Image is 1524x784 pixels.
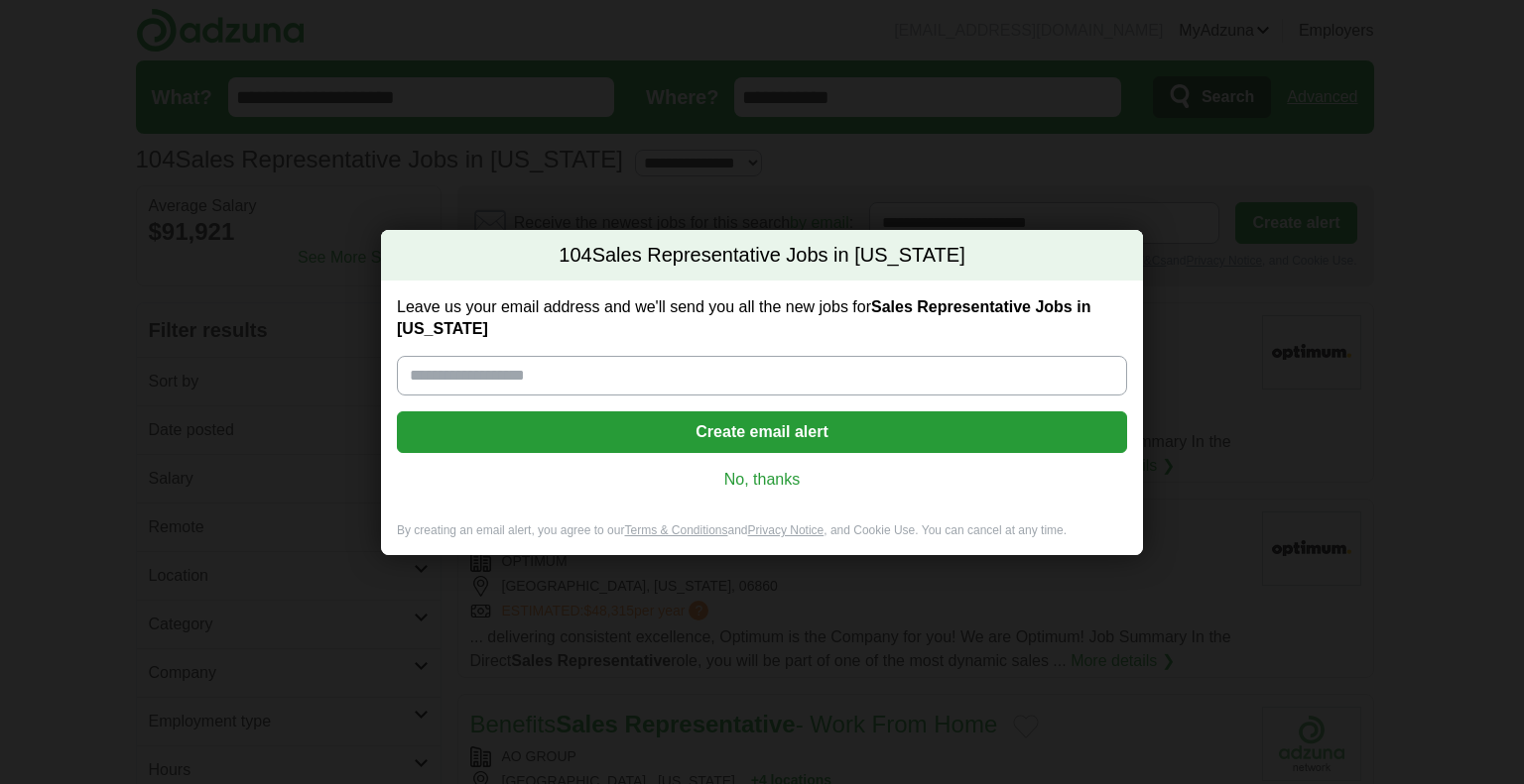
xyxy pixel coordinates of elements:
[381,522,1143,555] div: By creating an email alert, you agree to our and , and Cookie Use. You can cancel at any time.
[397,296,1127,340] label: Leave us your email address and we'll send you all the new jobs for
[397,411,1127,453] button: Create email alert
[559,242,591,270] span: 104
[624,523,727,537] a: Terms & Conditions
[748,523,825,537] a: Privacy Notice
[381,230,1143,281] h2: Sales Representative Jobs in [US_STATE]
[413,469,1111,491] a: No, thanks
